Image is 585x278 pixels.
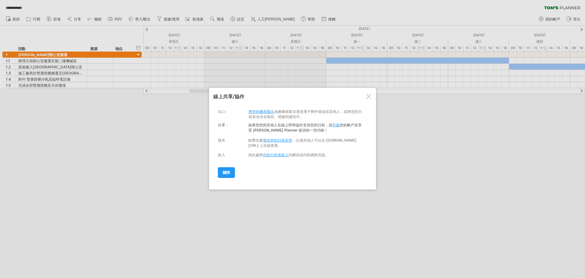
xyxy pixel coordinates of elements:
[218,123,229,127] font: 分享：
[289,153,329,157] font: 到網頁或內部網路頁面。
[249,109,362,119] font: 為圖像檔案並透過電子郵件發送給其他人，或將您的日程表包含在報告、簡報和網頁中。
[218,167,235,178] a: 關閉
[223,170,230,175] font: 關閉
[218,153,225,157] font: 嵌入
[218,109,229,114] font: 出口：
[218,138,225,143] font: 發布
[248,153,263,157] font: 按此處將
[263,153,289,157] a: 您的行程表嵌入
[263,138,292,143] a: 發布您的日程安排
[248,123,332,127] font: 如果您想與其他人在線上即時協作安排您的日程，請
[213,93,244,99] font: 線上共享/協作
[248,138,356,148] font: ，以便其他人可以在 [DOMAIN_NAME][URL] 上在線查看。
[248,138,263,143] font: 點擊此處
[249,109,274,114] a: 將您的圖表匯出
[332,123,340,127] a: 升級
